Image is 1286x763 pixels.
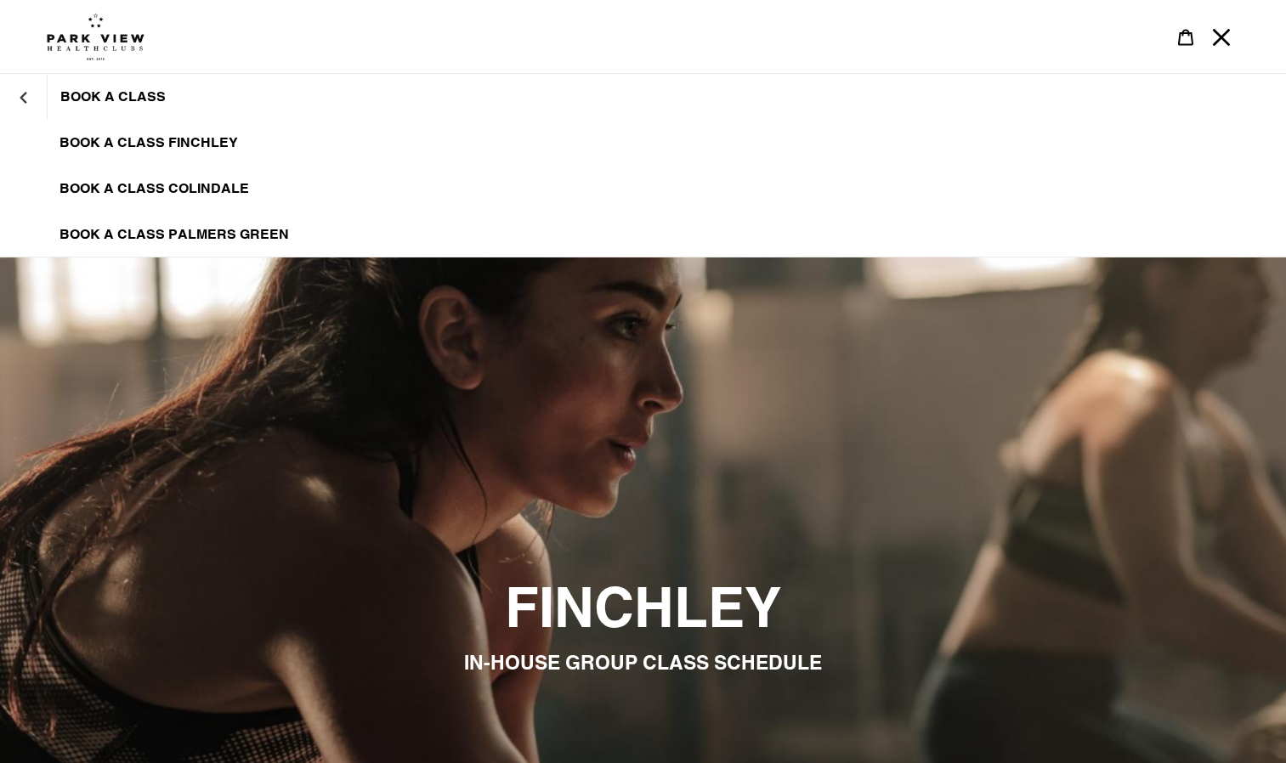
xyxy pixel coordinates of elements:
[464,650,822,673] span: IN-HOUSE GROUP CLASS SCHEDULE
[180,574,1107,641] h2: FINCHLEY
[59,226,289,243] span: BOOK A CLASS PALMERS GREEN
[47,13,144,60] img: Park view health clubs is a gym near you.
[59,134,238,151] span: BOOK A CLASS FINCHLEY
[1204,19,1239,55] button: Menu
[59,180,249,197] span: BOOK A CLASS COLINDALE
[60,88,166,105] span: BOOK A CLASS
